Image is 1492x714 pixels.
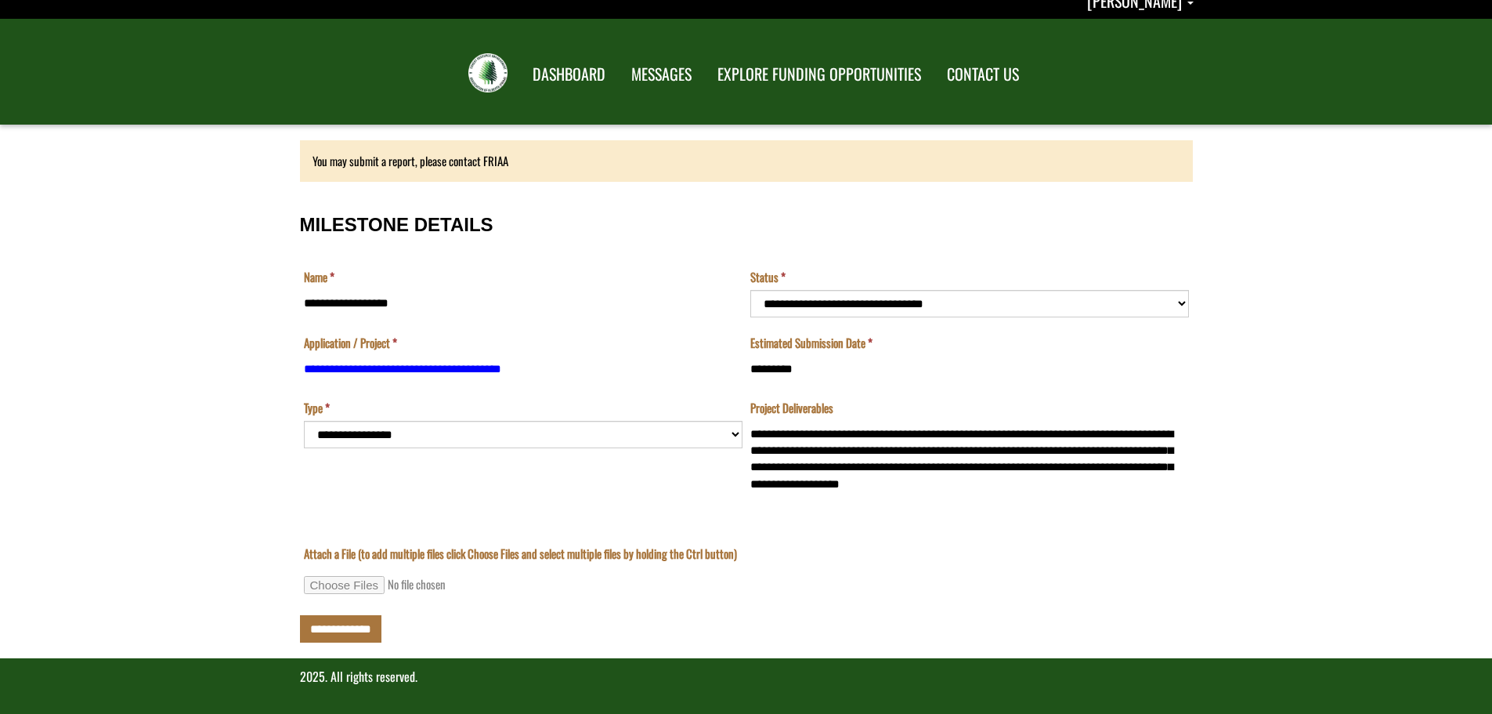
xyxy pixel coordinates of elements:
nav: Main Navigation [518,50,1031,94]
img: FRIAA Submissions Portal [468,53,508,92]
a: CONTACT US [935,55,1031,94]
label: Status [750,269,786,285]
a: MESSAGES [620,55,703,94]
label: Application / Project [304,335,397,351]
label: Name [304,269,334,285]
input: Attach a File (to add multiple files click Choose Files and select multiple files by holding the ... [304,576,517,594]
h3: MILESTONE DETAILS [300,215,1193,235]
fieldset: MILESTONE DETAILS [300,198,1193,514]
span: . All rights reserved. [325,667,417,686]
label: Project Deliverables [750,400,833,416]
input: Application / Project is a required field. [304,355,742,382]
input: Name [304,290,742,317]
div: You may submit a report, please contact FRIAA [300,140,1193,182]
div: Milestone Details [300,198,1193,643]
label: Estimated Submission Date [750,335,872,351]
a: EXPLORE FUNDING OPPORTUNITIES [706,55,933,94]
label: Attach a File (to add multiple files click Choose Files and select multiple files by holding the ... [304,545,737,562]
label: Type [304,400,330,416]
a: DASHBOARD [521,55,617,94]
textarea: Project Deliverables [750,421,1189,498]
p: 2025 [300,668,1193,686]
